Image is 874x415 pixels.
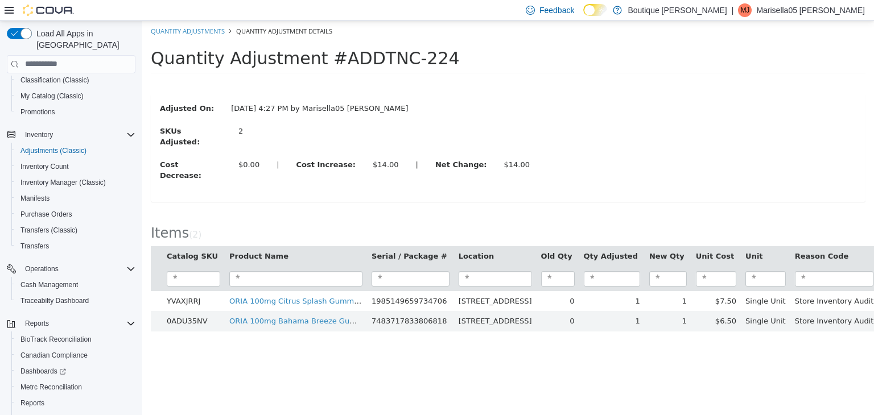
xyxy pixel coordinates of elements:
[50,209,56,219] span: 2
[265,138,285,150] label: |
[285,138,353,150] label: Net Change:
[16,223,82,237] a: Transfers (Classic)
[20,262,63,276] button: Operations
[9,82,80,93] label: Adjusted On:
[20,290,83,310] td: 0ADU35NV
[20,226,77,235] span: Transfers (Classic)
[756,3,865,17] p: Marisella05 [PERSON_NAME]
[11,238,140,254] button: Transfers
[16,73,94,87] a: Classification (Classic)
[16,144,91,157] a: Adjustments (Classic)
[362,138,388,150] div: $14.00
[16,89,135,103] span: My Catalog (Classic)
[230,138,257,150] div: $14.00
[16,333,96,346] a: BioTrack Reconciliation
[16,364,135,378] span: Dashboards
[225,290,312,310] td: 7483717833806818
[20,162,69,171] span: Inventory Count
[225,270,312,290] td: 1985149659734706
[20,128,135,142] span: Inventory
[16,105,135,119] span: Promotions
[20,317,135,330] span: Reports
[16,105,60,119] a: Promotions
[316,230,354,241] button: Location
[16,73,135,87] span: Classification (Classic)
[9,105,88,127] label: SKUs Adjusted:
[16,396,135,410] span: Reports
[16,208,77,221] a: Purchase Orders
[11,72,140,88] button: Classification (Classic)
[648,270,736,290] td: Store Inventory Audit
[399,230,432,241] button: Old Qty
[502,270,549,290] td: 1
[16,380,86,394] a: Metrc Reconciliation
[502,290,549,310] td: 1
[32,28,135,51] span: Load All Apps in [GEOGRAPHIC_DATA]
[20,351,88,360] span: Canadian Compliance
[16,294,135,308] span: Traceabilty Dashboard
[20,296,89,305] span: Traceabilty Dashboard
[11,104,140,120] button: Promotions
[16,89,88,103] a: My Catalog (Classic)
[554,230,594,241] button: Unit Cost
[20,107,55,117] span: Promotions
[628,3,727,17] p: Boutique [PERSON_NAME]
[11,222,140,238] button: Transfers (Classic)
[20,178,106,187] span: Inventory Manager (Classic)
[16,333,135,346] span: BioTrack Reconciliation
[11,206,140,222] button: Purchase Orders
[16,192,54,205] a: Manifests
[96,105,198,116] div: 2
[316,296,390,304] span: [STREET_ADDRESS]
[16,144,135,157] span: Adjustments (Classic)
[16,348,92,362] a: Canadian Compliance
[2,127,140,143] button: Inventory
[11,190,140,206] button: Manifests
[11,88,140,104] button: My Catalog (Classic)
[599,270,648,290] td: Single Unit
[539,5,574,16] span: Feedback
[9,27,318,47] span: Quantity Adjustment #ADDTNC-224
[394,290,437,310] td: 0
[11,159,140,175] button: Inventory Count
[394,270,437,290] td: 0
[9,204,47,220] span: Items
[16,239,53,253] a: Transfers
[20,270,83,290] td: YVAXJRRJ
[11,277,140,293] button: Cash Management
[316,276,390,284] span: [STREET_ADDRESS]
[126,138,145,150] label: |
[2,316,140,331] button: Reports
[11,363,140,379] a: Dashboards
[94,6,190,14] span: Quantity Adjustment Details
[20,210,72,219] span: Purchase Orders
[16,294,93,308] a: Traceabilty Dashboard
[11,331,140,347] button: BioTrack Reconciliation
[25,319,49,328] span: Reports
[20,194,50,203] span: Manifests
[20,367,66,376] span: Dashboards
[549,290,599,310] td: $6.50
[20,92,84,101] span: My Catalog (Classic)
[16,396,49,410] a: Reports
[740,3,749,17] span: MJ
[16,348,135,362] span: Canadian Compliance
[80,82,274,93] div: [DATE] 4:27 PM by Marisella05 [PERSON_NAME]
[9,138,88,160] label: Cost Decrease:
[603,230,622,241] button: Unit
[87,230,149,241] button: Product Name
[96,138,117,150] div: $0.00
[11,143,140,159] button: Adjustments (Classic)
[146,138,222,150] label: Cost Increase:
[599,290,648,310] td: Single Unit
[732,3,734,17] p: |
[16,176,135,189] span: Inventory Manager (Classic)
[507,230,545,241] button: New Qty
[20,280,78,289] span: Cash Management
[16,223,135,237] span: Transfers (Classic)
[442,230,498,241] button: Qty Adjusted
[16,380,135,394] span: Metrc Reconciliation
[16,278,83,292] a: Cash Management
[25,130,53,139] span: Inventory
